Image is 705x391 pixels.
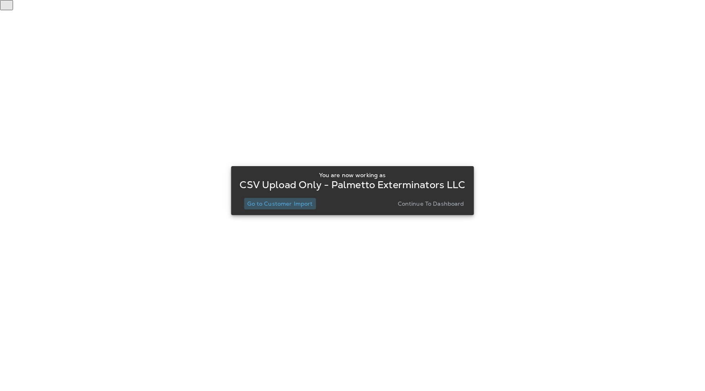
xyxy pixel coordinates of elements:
[247,200,313,207] p: Go to Customer Import
[395,198,468,209] button: Continue to Dashboard
[319,172,386,178] p: You are now working as
[244,198,316,209] button: Go to Customer Import
[239,182,465,188] p: CSV Upload Only - Palmetto Exterminators LLC
[398,200,464,207] p: Continue to Dashboard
